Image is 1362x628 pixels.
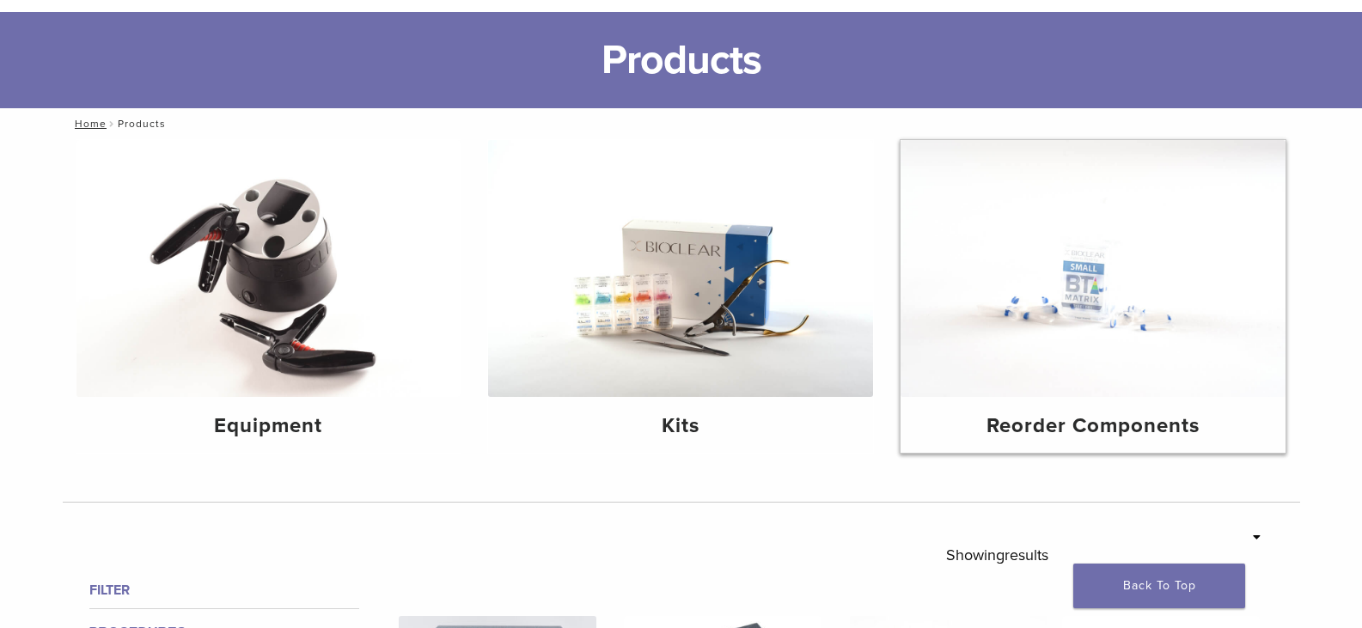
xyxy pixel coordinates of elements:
a: Kits [488,140,873,453]
nav: Products [63,108,1300,139]
a: Reorder Components [901,140,1286,453]
h4: Equipment [90,411,448,442]
h4: Reorder Components [914,411,1272,442]
a: Equipment [76,140,461,453]
a: Back To Top [1073,564,1245,608]
h4: Kits [502,411,859,442]
p: Showing results [946,537,1048,573]
img: Reorder Components [901,140,1286,397]
h4: Filter [89,580,359,601]
img: Equipment [76,140,461,397]
a: Home [70,118,107,130]
span: / [107,119,118,128]
img: Kits [488,140,873,397]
